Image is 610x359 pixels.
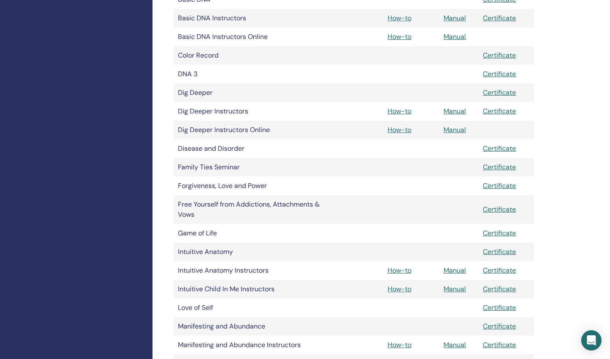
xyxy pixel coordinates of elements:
[174,224,326,243] td: Game of Life
[388,340,411,349] a: How-to
[483,14,516,22] a: Certificate
[388,266,411,275] a: How-to
[388,32,411,41] a: How-to
[483,205,516,214] a: Certificate
[483,284,516,293] a: Certificate
[483,163,516,171] a: Certificate
[483,107,516,116] a: Certificate
[174,28,326,46] td: Basic DNA Instructors Online
[483,229,516,237] a: Certificate
[174,195,326,224] td: Free Yourself from Addictions, Attachments & Vows
[174,139,326,158] td: Disease and Disorder
[444,14,466,22] a: Manual
[444,107,466,116] a: Manual
[483,340,516,349] a: Certificate
[174,121,326,139] td: Dig Deeper Instructors Online
[483,144,516,153] a: Certificate
[483,303,516,312] a: Certificate
[444,266,466,275] a: Manual
[444,125,466,134] a: Manual
[581,330,602,351] div: Open Intercom Messenger
[444,32,466,41] a: Manual
[388,125,411,134] a: How-to
[174,298,326,317] td: Love of Self
[174,177,326,195] td: Forgiveness, Love and Power
[174,261,326,280] td: Intuitive Anatomy Instructors
[174,317,326,336] td: Manifesting and Abundance
[174,9,326,28] td: Basic DNA Instructors
[388,107,411,116] a: How-to
[388,14,411,22] a: How-to
[483,51,516,60] a: Certificate
[174,83,326,102] td: Dig Deeper
[174,46,326,65] td: Color Record
[483,322,516,331] a: Certificate
[174,336,326,354] td: Manifesting and Abundance Instructors
[483,69,516,78] a: Certificate
[483,266,516,275] a: Certificate
[483,181,516,190] a: Certificate
[174,280,326,298] td: Intuitive Child In Me Instructors
[483,88,516,97] a: Certificate
[174,158,326,177] td: Family Ties Seminar
[388,284,411,293] a: How-to
[444,284,466,293] a: Manual
[174,102,326,121] td: Dig Deeper Instructors
[483,247,516,256] a: Certificate
[444,340,466,349] a: Manual
[174,243,326,261] td: Intuitive Anatomy
[174,65,326,83] td: DNA 3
